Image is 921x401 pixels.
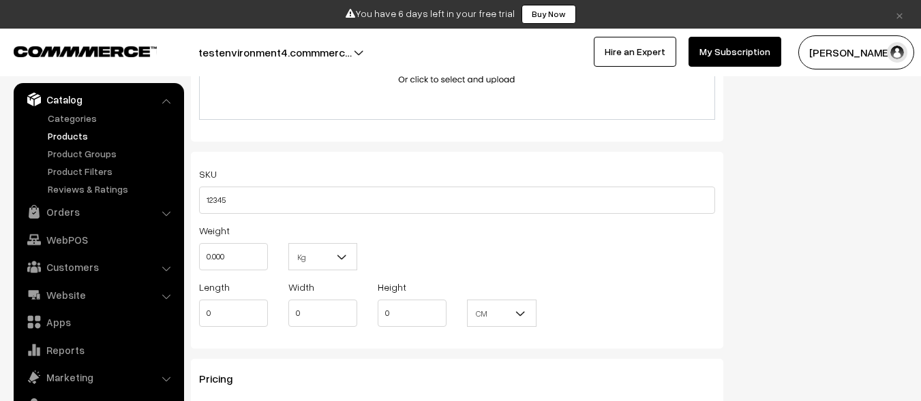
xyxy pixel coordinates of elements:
[199,280,230,294] label: Length
[522,5,576,24] a: Buy Now
[199,167,217,181] label: SKU
[5,5,916,24] div: You have 6 days left in your free trial
[44,164,179,178] a: Product Filters
[44,111,179,125] a: Categories
[17,227,179,252] a: WebPOS
[17,199,179,224] a: Orders
[378,280,406,294] label: Height
[14,42,133,59] a: COMMMERCE
[289,245,357,269] span: Kg
[17,87,179,112] a: Catalog
[594,37,676,67] a: Hire an Expert
[887,42,907,63] img: user
[199,223,230,238] label: Weight
[14,46,157,57] img: COMMMERCE
[17,310,179,334] a: Apps
[199,243,268,270] input: Weight
[44,182,179,196] a: Reviews & Ratings
[44,146,179,161] a: Product Groups
[199,187,715,214] input: SKU
[44,129,179,143] a: Products
[17,283,179,307] a: Website
[890,6,909,22] a: ×
[798,35,914,69] button: [PERSON_NAME]
[151,35,399,69] button: testenvironment4.commmerc…
[689,37,781,67] a: My Subscription
[288,280,314,294] label: Width
[199,372,249,385] span: Pricing
[468,302,535,325] span: CM
[17,365,179,389] a: Marketing
[467,300,536,327] span: CM
[288,243,357,270] span: Kg
[17,338,179,362] a: Reports
[17,255,179,279] a: Customers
